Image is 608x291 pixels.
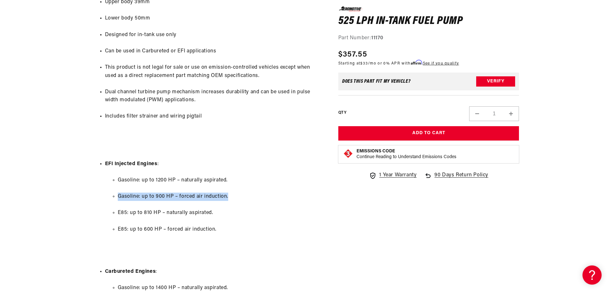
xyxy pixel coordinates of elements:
img: Emissions code [343,149,353,159]
button: Add to Cart [338,126,519,141]
p: Continue Reading to Understand Emissions Codes [357,154,456,160]
li: Gasoline: up to 1200 HP – naturally aspirated. [118,176,322,185]
li: This product is not legal for sale or use on emission-controlled vehicles except when used as a d... [105,64,322,80]
strong: 11170 [371,35,383,41]
li: Gasoline: up to 900 HP – forced air induction. [118,193,322,201]
span: $33 [360,61,368,65]
button: Emissions CodeContinue Reading to Understand Emissions Codes [357,149,456,160]
label: QTY [338,110,346,116]
span: 90 Days Return Policy [434,171,488,186]
li: Can be used in Carbureted or EFI applications [105,47,322,56]
li: E85: up to 810 HP – naturally aspirated. [118,209,322,217]
span: 1 Year Warranty [379,171,417,180]
li: Designed for in-tank use only [105,31,322,39]
li: Dual channel turbine pump mechanism increases durability and can be used in pulse width modulated... [105,88,322,104]
span: $357.55 [338,49,367,60]
li: : [105,160,322,260]
a: 1 Year Warranty [369,171,417,180]
p: Starting at /mo or 0% APR with . [338,60,459,66]
button: Verify [476,76,515,87]
strong: EFI Injected Engines [105,161,157,166]
li: E85: up to 600 HP – forced air induction. [118,226,322,234]
li: Lower body 50mm [105,14,322,23]
div: Part Number: [338,34,519,42]
h1: 525 LPH In-Tank Fuel Pump [338,16,519,26]
strong: Carbureted Engines [105,269,156,274]
span: Affirm [411,60,422,65]
a: See if you qualify - Learn more about Affirm Financing (opens in modal) [423,61,459,65]
li: Includes filter strainer and wiring pigtail [105,112,322,121]
strong: Emissions Code [357,149,395,154]
a: 90 Days Return Policy [424,171,488,186]
div: Does This part fit My vehicle? [342,79,411,84]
